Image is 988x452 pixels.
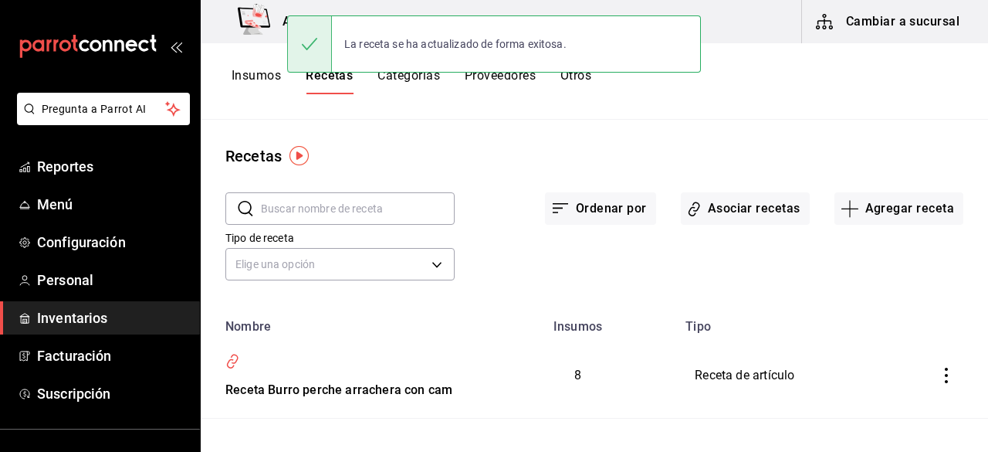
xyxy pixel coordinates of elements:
[306,68,353,94] button: Recetas
[560,68,591,94] button: Otros
[270,12,567,31] h3: Altomar (Tamps) — [GEOGRAPHIC_DATA] (Tamps)
[332,27,579,61] div: La receta se ha actualizado de forma exitosa.
[681,192,810,225] button: Asociar recetas
[834,192,963,225] button: Agregar receta
[232,68,281,94] button: Insumos
[37,232,188,253] span: Configuración
[17,93,190,125] button: Pregunta a Parrot AI
[170,40,182,53] button: open_drawer_menu
[289,146,309,165] img: Tooltip marker
[225,233,455,243] label: Tipo de receta
[261,193,455,224] input: Buscar nombre de receta
[676,334,911,418] td: Receta de artículo
[11,112,190,128] a: Pregunta a Parrot AI
[545,192,656,225] button: Ordenar por
[232,68,591,94] div: navigation tabs
[37,308,188,328] span: Inventarios
[676,310,911,334] th: Tipo
[479,310,676,334] th: Insumos
[37,194,188,215] span: Menú
[219,376,452,399] div: Receta Burro perche arrachera con cam
[225,144,282,168] div: Recetas
[42,101,166,117] span: Pregunta a Parrot AI
[37,383,188,404] span: Suscripción
[574,368,581,382] span: 8
[37,345,188,366] span: Facturación
[377,68,440,94] button: Categorías
[225,248,455,280] div: Elige una opción
[37,270,188,291] span: Personal
[465,68,536,94] button: Proveedores
[201,310,479,334] th: Nombre
[37,156,188,177] span: Reportes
